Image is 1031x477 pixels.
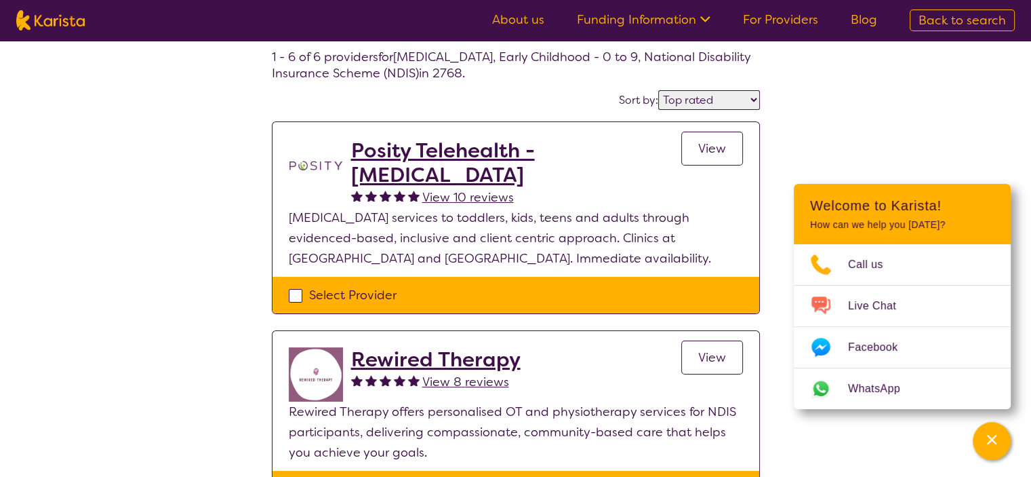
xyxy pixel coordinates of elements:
[351,347,521,372] a: Rewired Therapy
[422,374,509,390] span: View 8 reviews
[422,189,514,206] span: View 10 reviews
[351,138,681,187] a: Posity Telehealth - [MEDICAL_DATA]
[289,402,743,463] p: Rewired Therapy offers personalised OT and physiotherapy services for NDIS participants, deliveri...
[289,347,343,402] img: jovdti8ilrgkpezhq0s9.png
[743,12,818,28] a: For Providers
[848,337,914,358] span: Facebook
[422,187,514,208] a: View 10 reviews
[848,379,916,399] span: WhatsApp
[577,12,710,28] a: Funding Information
[380,375,391,386] img: fullstar
[918,12,1006,28] span: Back to search
[910,9,1015,31] a: Back to search
[851,12,877,28] a: Blog
[681,132,743,166] a: View
[794,244,1011,409] ul: Choose channel
[408,190,420,202] img: fullstar
[848,254,899,275] span: Call us
[698,140,726,157] span: View
[698,349,726,366] span: View
[848,296,912,316] span: Live Chat
[394,190,405,202] img: fullstar
[422,372,509,392] a: View 8 reviews
[408,375,420,386] img: fullstar
[794,368,1011,409] a: Web link opens in a new tab.
[973,422,1011,460] button: Channel Menu
[380,190,391,202] img: fullstar
[16,10,85,31] img: Karista logo
[289,208,743,269] p: [MEDICAL_DATA] services to toddlers, kids, teens and adults through evidenced-based, inclusive an...
[681,341,743,375] a: View
[289,138,343,193] img: t1bslo80pcylnzwjhndq.png
[619,93,658,107] label: Sort by:
[810,197,994,214] h2: Welcome to Karista!
[351,375,363,386] img: fullstar
[492,12,544,28] a: About us
[794,184,1011,409] div: Channel Menu
[394,375,405,386] img: fullstar
[351,190,363,202] img: fullstar
[365,190,377,202] img: fullstar
[365,375,377,386] img: fullstar
[810,219,994,231] p: How can we help you [DATE]?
